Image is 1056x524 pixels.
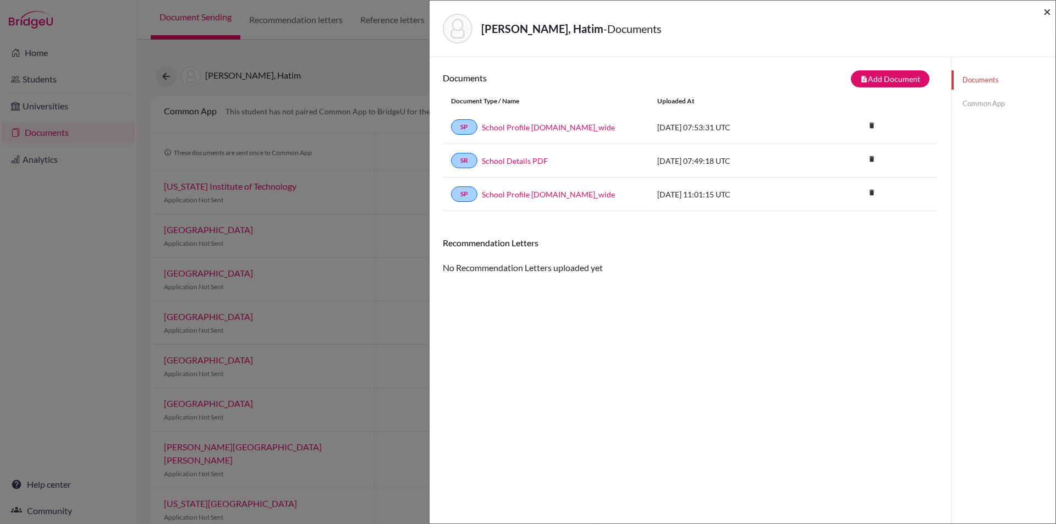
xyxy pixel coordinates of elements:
div: Document Type / Name [443,96,649,106]
a: Common App [952,94,1055,113]
i: delete [864,184,880,201]
i: delete [864,117,880,134]
a: School Profile [DOMAIN_NAME]_wide [482,122,615,133]
div: [DATE] 07:49:18 UTC [649,155,814,167]
h6: Documents [443,73,690,83]
span: - Documents [603,22,662,35]
i: note_add [860,75,868,83]
button: note_addAdd Document [851,70,930,87]
a: delete [864,186,880,201]
a: Documents [952,70,1055,90]
div: [DATE] 07:53:31 UTC [649,122,814,133]
div: [DATE] 11:01:15 UTC [649,189,814,200]
a: SP [451,119,477,135]
i: delete [864,151,880,167]
div: Uploaded at [649,96,814,106]
h6: Recommendation Letters [443,238,938,248]
a: School Details PDF [482,155,548,167]
a: School Profile [DOMAIN_NAME]_wide [482,189,615,200]
a: delete [864,119,880,134]
div: No Recommendation Letters uploaded yet [443,238,938,274]
button: Close [1043,5,1051,18]
a: SP [451,186,477,202]
a: SR [451,153,477,168]
span: × [1043,3,1051,19]
strong: [PERSON_NAME], Hatim [481,22,603,35]
a: delete [864,152,880,167]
